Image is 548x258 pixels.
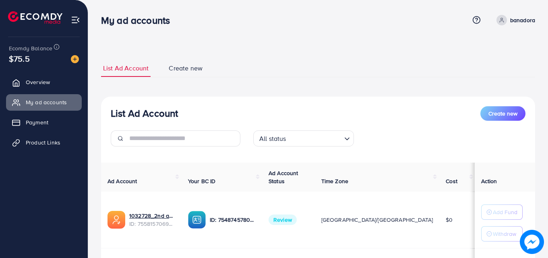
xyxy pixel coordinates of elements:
img: image [71,55,79,63]
a: My ad accounts [6,94,82,110]
span: Overview [26,78,50,86]
span: Review [269,215,297,225]
span: ID: 7558157069268566023 [129,220,175,228]
img: ic-ads-acc.e4c84228.svg [108,211,125,229]
span: Cost [446,177,457,185]
span: Ecomdy Balance [9,44,52,52]
img: logo [8,11,62,24]
input: Search for option [289,131,341,144]
p: banadora [510,15,535,25]
h3: My ad accounts [101,14,176,26]
span: $0 [446,216,453,224]
img: ic-ba-acc.ded83a64.svg [188,211,206,229]
span: Action [481,177,497,185]
span: My ad accounts [26,98,67,106]
p: Withdraw [493,229,516,239]
a: 1032728_2nd ad account Bana dora_1759771041180 [129,212,175,220]
span: $75.5 [9,53,30,64]
span: Time Zone [321,177,348,185]
a: Overview [6,74,82,90]
img: image [520,230,544,254]
a: Payment [6,114,82,130]
button: Withdraw [481,226,523,241]
span: Create new [169,64,203,73]
span: Your BC ID [188,177,216,185]
button: Create new [480,106,525,121]
div: Search for option [253,130,354,147]
img: menu [71,15,80,25]
a: Product Links [6,134,82,151]
p: Add Fund [493,207,517,217]
span: Product Links [26,138,60,147]
h3: List Ad Account [111,107,178,119]
span: Ad Account [108,177,137,185]
p: ID: 7548745780125483025 [210,215,256,225]
a: banadora [493,15,535,25]
span: Ad Account Status [269,169,298,185]
span: Create new [488,109,517,118]
button: Add Fund [481,204,523,220]
div: <span class='underline'>1032728_2nd ad account Bana dora_1759771041180</span></br>755815706926856... [129,212,175,228]
span: [GEOGRAPHIC_DATA]/[GEOGRAPHIC_DATA] [321,216,433,224]
span: Payment [26,118,48,126]
span: All status [258,133,288,144]
span: List Ad Account [103,64,149,73]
